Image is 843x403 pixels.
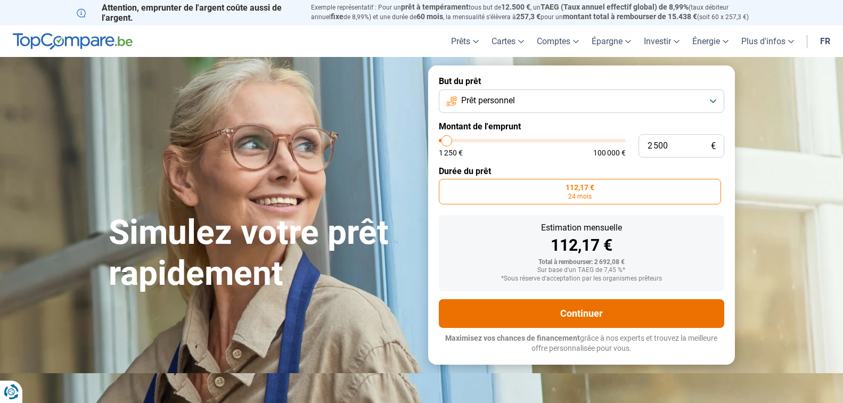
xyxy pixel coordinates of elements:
p: Attention, emprunter de l'argent coûte aussi de l'argent. [77,3,298,23]
span: prêt à tempérament [401,3,469,11]
div: Total à rembourser: 2 692,08 € [447,259,716,266]
label: Montant de l'emprunt [439,121,724,131]
a: Énergie [686,26,735,57]
span: € [711,142,716,151]
span: 1 250 € [439,149,463,157]
span: 24 mois [568,193,592,200]
a: Comptes [530,26,585,57]
a: Cartes [485,26,530,57]
span: 112,17 € [566,184,594,191]
div: Estimation mensuelle [447,224,716,232]
img: TopCompare [13,33,133,50]
span: 12.500 € [501,3,530,11]
div: *Sous réserve d'acceptation par les organismes prêteurs [447,275,716,283]
a: Investir [637,26,686,57]
label: Durée du prêt [439,166,724,176]
h1: Simulez votre prêt rapidement [109,212,415,294]
a: Plus d'infos [735,26,800,57]
span: 257,3 € [516,12,541,21]
a: Prêts [445,26,485,57]
span: fixe [331,12,343,21]
label: But du prêt [439,76,724,86]
span: Prêt personnel [461,95,515,106]
button: Continuer [439,299,724,328]
a: Épargne [585,26,637,57]
span: 100 000 € [593,149,626,157]
span: Maximisez vos chances de financement [445,334,580,342]
button: Prêt personnel [439,89,724,113]
p: grâce à nos experts et trouvez la meilleure offre personnalisée pour vous. [439,333,724,354]
div: Sur base d'un TAEG de 7,45 %* [447,267,716,274]
span: TAEG (Taux annuel effectif global) de 8,99% [541,3,689,11]
span: 60 mois [416,12,443,21]
a: fr [814,26,837,57]
div: 112,17 € [447,237,716,253]
p: Exemple représentatif : Pour un tous but de , un (taux débiteur annuel de 8,99%) et une durée de ... [311,3,767,22]
span: montant total à rembourser de 15.438 € [563,12,697,21]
